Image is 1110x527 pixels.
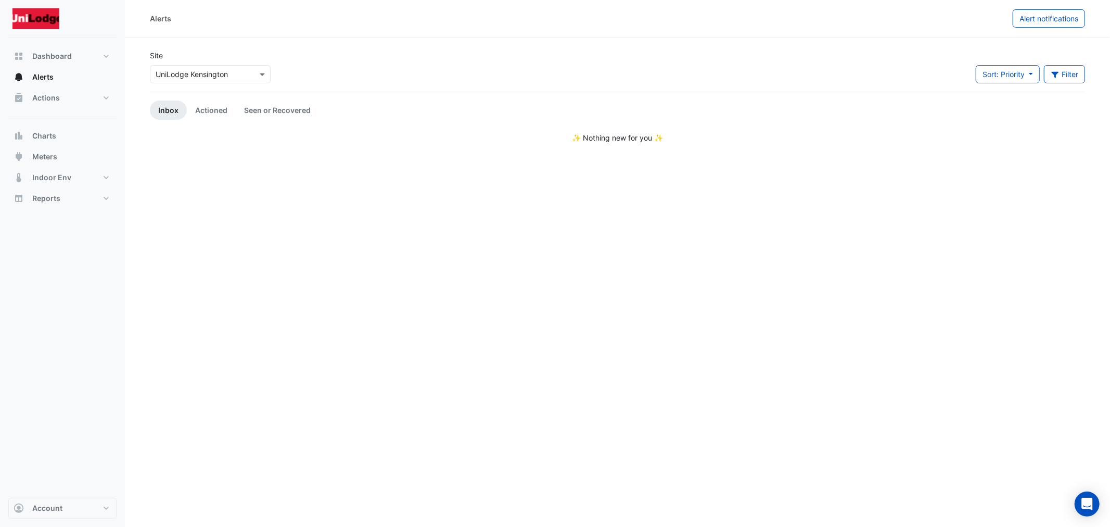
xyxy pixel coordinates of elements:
[976,65,1040,83] button: Sort: Priority
[32,51,72,61] span: Dashboard
[14,152,24,162] app-icon: Meters
[8,498,117,519] button: Account
[32,503,62,513] span: Account
[32,172,71,183] span: Indoor Env
[1075,492,1100,517] div: Open Intercom Messenger
[8,87,117,108] button: Actions
[32,72,54,82] span: Alerts
[1044,65,1086,83] button: Filter
[1013,9,1085,28] button: Alert notifications
[12,8,59,29] img: Company Logo
[32,152,57,162] span: Meters
[14,172,24,183] app-icon: Indoor Env
[14,51,24,61] app-icon: Dashboard
[1019,14,1078,23] span: Alert notifications
[8,188,117,209] button: Reports
[150,13,171,24] div: Alerts
[8,146,117,167] button: Meters
[14,72,24,82] app-icon: Alerts
[8,67,117,87] button: Alerts
[187,101,236,120] a: Actioned
[8,46,117,67] button: Dashboard
[150,132,1085,143] div: ✨ Nothing new for you ✨
[32,131,56,141] span: Charts
[236,101,319,120] a: Seen or Recovered
[14,131,24,141] app-icon: Charts
[8,167,117,188] button: Indoor Env
[150,101,187,120] a: Inbox
[32,193,60,204] span: Reports
[983,70,1025,79] span: Sort: Priority
[32,93,60,103] span: Actions
[150,50,163,61] label: Site
[14,93,24,103] app-icon: Actions
[8,126,117,146] button: Charts
[14,193,24,204] app-icon: Reports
